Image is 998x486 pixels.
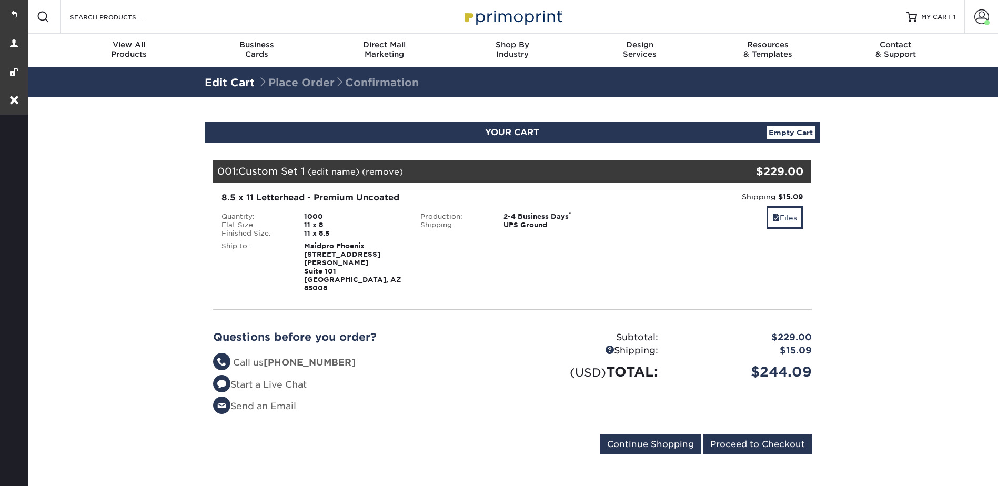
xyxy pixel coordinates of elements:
div: Cards [193,40,320,59]
span: Custom Set 1 [238,165,305,177]
div: 11 x 8.5 [296,229,412,238]
a: Direct MailMarketing [320,34,448,67]
div: Industry [448,40,576,59]
span: Resources [704,40,832,49]
div: & Templates [704,40,832,59]
div: Finished Size: [214,229,297,238]
div: 8.5 x 11 Letterhead - Premium Uncoated [221,191,604,204]
div: Services [576,40,704,59]
a: Empty Cart [767,126,815,139]
strong: $15.09 [778,193,803,201]
span: files [772,214,780,222]
div: 1000 [296,212,412,221]
a: Files [767,206,803,229]
a: Resources& Templates [704,34,832,67]
div: 11 x 8 [296,221,412,229]
span: YOUR CART [485,127,539,137]
a: (remove) [362,167,403,177]
div: UPS Ground [496,221,612,229]
a: Start a Live Chat [213,379,307,390]
a: (edit name) [308,167,359,177]
h2: Questions before you order? [213,331,505,343]
div: $15.09 [666,344,820,358]
a: Contact& Support [832,34,960,67]
div: $229.00 [666,331,820,345]
div: Shipping: [512,344,666,358]
div: Ship to: [214,242,297,292]
span: Direct Mail [320,40,448,49]
small: (USD) [570,366,606,379]
div: & Support [832,40,960,59]
li: Call us [213,356,505,370]
div: $244.09 [666,362,820,382]
strong: Maidpro Phoenix [STREET_ADDRESS][PERSON_NAME] Suite 101 [GEOGRAPHIC_DATA], AZ 85008 [304,242,401,292]
div: Marketing [320,40,448,59]
span: 1 [953,13,956,21]
input: SEARCH PRODUCTS..... [69,11,172,23]
a: Edit Cart [205,76,255,89]
div: Products [65,40,193,59]
span: Place Order Confirmation [258,76,419,89]
a: BusinessCards [193,34,320,67]
input: Continue Shopping [600,434,701,454]
span: Contact [832,40,960,49]
div: Quantity: [214,212,297,221]
div: Flat Size: [214,221,297,229]
img: Primoprint [460,5,565,28]
a: DesignServices [576,34,704,67]
div: TOTAL: [512,362,666,382]
span: MY CART [921,13,951,22]
div: 2-4 Business Days [496,212,612,221]
div: 001: [213,160,712,183]
div: $229.00 [712,164,804,179]
a: Shop ByIndustry [448,34,576,67]
span: View All [65,40,193,49]
a: View AllProducts [65,34,193,67]
span: Business [193,40,320,49]
div: Production: [412,212,496,221]
span: Design [576,40,704,49]
a: Send an Email [213,401,296,411]
div: Shipping: [412,221,496,229]
span: Shop By [448,40,576,49]
input: Proceed to Checkout [703,434,812,454]
div: Subtotal: [512,331,666,345]
strong: [PHONE_NUMBER] [264,357,356,368]
div: Shipping: [620,191,803,202]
